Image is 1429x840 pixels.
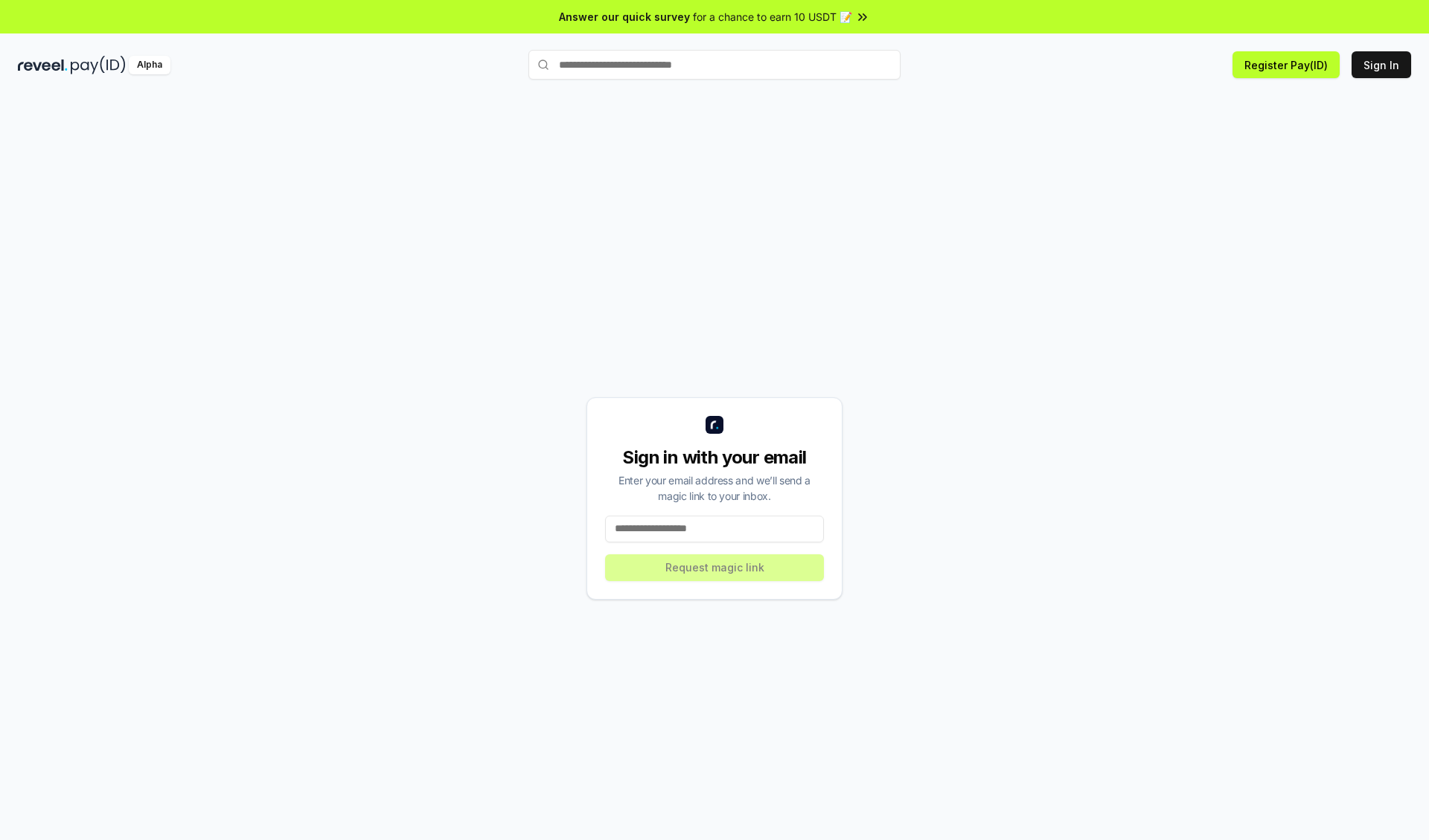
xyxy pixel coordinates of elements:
div: Enter your email address and we’ll send a magic link to your inbox. [605,472,824,504]
span: Answer our quick survey [559,9,690,25]
span: for a chance to earn 10 USDT 📝 [693,9,852,25]
div: Sign in with your email [605,446,824,469]
img: logo_small [706,416,723,434]
img: reveel_dark [18,56,68,74]
button: Sign In [1352,51,1411,78]
div: Alpha [129,56,170,74]
button: Register Pay(ID) [1233,51,1340,78]
img: pay_id [71,56,126,74]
